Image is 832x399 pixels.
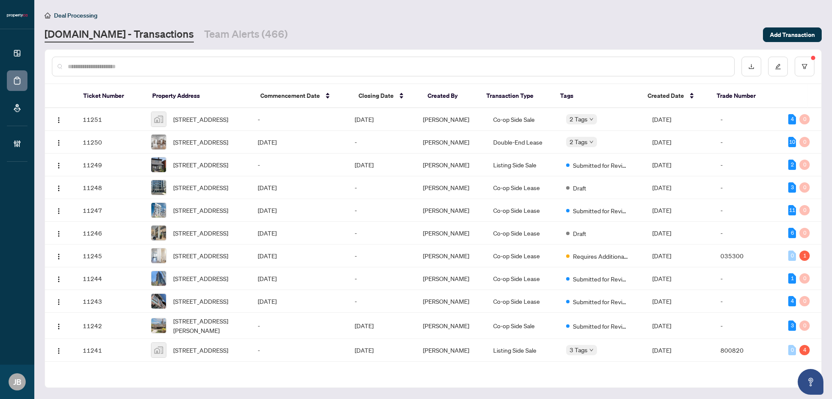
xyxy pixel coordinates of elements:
[423,161,469,169] span: [PERSON_NAME]
[652,346,671,354] span: [DATE]
[714,131,781,154] td: -
[260,91,320,100] span: Commencement Date
[799,205,810,215] div: 0
[13,376,21,388] span: JB
[763,27,822,42] button: Add Transaction
[714,222,781,245] td: -
[486,267,559,290] td: Co-op Side Lease
[652,252,671,260] span: [DATE]
[788,137,796,147] div: 10
[573,297,629,306] span: Submitted for Review
[799,160,810,170] div: 0
[7,13,27,18] img: logo
[486,108,559,131] td: Co-op Side Sale
[423,275,469,282] span: [PERSON_NAME]
[251,339,348,362] td: -
[553,84,641,108] th: Tags
[251,290,348,313] td: [DATE]
[788,320,796,331] div: 3
[55,117,62,124] img: Logo
[76,84,145,108] th: Ticket Number
[652,115,671,123] span: [DATE]
[151,112,166,127] img: thumbnail-img
[352,84,421,108] th: Closing Date
[151,180,166,195] img: thumbnail-img
[251,222,348,245] td: [DATE]
[55,299,62,305] img: Logo
[788,251,796,261] div: 0
[799,273,810,284] div: 0
[173,228,228,238] span: [STREET_ADDRESS]
[76,154,144,176] td: 11249
[251,199,348,222] td: [DATE]
[55,185,62,192] img: Logo
[423,138,469,146] span: [PERSON_NAME]
[55,348,62,354] img: Logo
[76,245,144,267] td: 11245
[151,226,166,240] img: thumbnail-img
[253,84,352,108] th: Commencement Date
[788,114,796,124] div: 4
[573,183,586,193] span: Draft
[486,222,559,245] td: Co-op Side Lease
[486,245,559,267] td: Co-op Side Lease
[52,343,66,357] button: Logo
[151,135,166,149] img: thumbnail-img
[151,157,166,172] img: thumbnail-img
[788,273,796,284] div: 1
[423,346,469,354] span: [PERSON_NAME]
[52,294,66,308] button: Logo
[52,272,66,285] button: Logo
[55,323,62,330] img: Logo
[652,138,671,146] span: [DATE]
[799,345,810,355] div: 4
[795,57,814,76] button: filter
[788,205,796,215] div: 11
[714,267,781,290] td: -
[570,345,588,355] span: 3 Tags
[573,229,586,238] span: Draft
[589,140,594,144] span: down
[423,229,469,237] span: [PERSON_NAME]
[52,319,66,332] button: Logo
[652,206,671,214] span: [DATE]
[251,108,348,131] td: -
[348,290,416,313] td: -
[151,343,166,357] img: thumbnail-img
[775,63,781,70] span: edit
[45,27,194,42] a: [DOMAIN_NAME] - Transactions
[151,318,166,333] img: thumbnail-img
[573,206,629,215] span: Submitted for Review
[570,114,588,124] span: 2 Tags
[714,245,781,267] td: 035300
[204,27,288,42] a: Team Alerts (466)
[486,290,559,313] td: Co-op Side Lease
[798,369,823,395] button: Open asap
[799,296,810,306] div: 0
[76,131,144,154] td: 11250
[76,313,144,339] td: 11242
[714,108,781,131] td: -
[652,229,671,237] span: [DATE]
[251,313,348,339] td: -
[589,348,594,352] span: down
[348,199,416,222] td: -
[648,91,684,100] span: Created Date
[423,115,469,123] span: [PERSON_NAME]
[173,316,244,335] span: [STREET_ADDRESS][PERSON_NAME]
[348,339,416,362] td: [DATE]
[423,252,469,260] span: [PERSON_NAME]
[652,297,671,305] span: [DATE]
[421,84,480,108] th: Created By
[348,108,416,131] td: [DATE]
[486,176,559,199] td: Co-op Side Lease
[173,296,228,306] span: [STREET_ADDRESS]
[173,274,228,283] span: [STREET_ADDRESS]
[486,313,559,339] td: Co-op Side Sale
[76,267,144,290] td: 11244
[55,162,62,169] img: Logo
[788,296,796,306] div: 4
[52,226,66,240] button: Logo
[799,137,810,147] div: 0
[54,12,97,19] span: Deal Processing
